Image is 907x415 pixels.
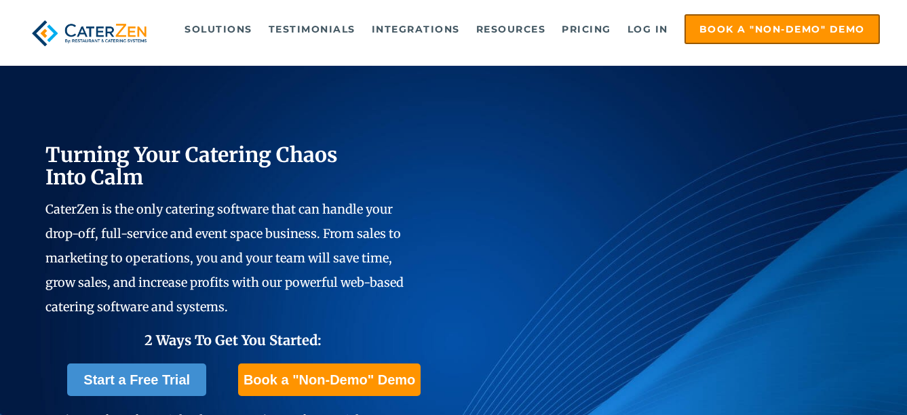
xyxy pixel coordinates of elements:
iframe: Help widget launcher [786,362,892,400]
span: CaterZen is the only catering software that can handle your drop-off, full-service and event spac... [45,201,404,315]
a: Book a "Non-Demo" Demo [684,14,880,44]
div: Navigation Menu [173,14,880,44]
a: Testimonials [262,16,362,43]
a: Book a "Non-Demo" Demo [238,363,421,396]
span: Turning Your Catering Chaos Into Calm [45,142,338,190]
a: Log in [621,16,675,43]
span: 2 Ways To Get You Started: [144,332,322,349]
a: Solutions [178,16,259,43]
a: Pricing [555,16,618,43]
a: Resources [469,16,553,43]
img: caterzen [27,14,151,52]
a: Integrations [365,16,467,43]
a: Start a Free Trial [67,363,206,396]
